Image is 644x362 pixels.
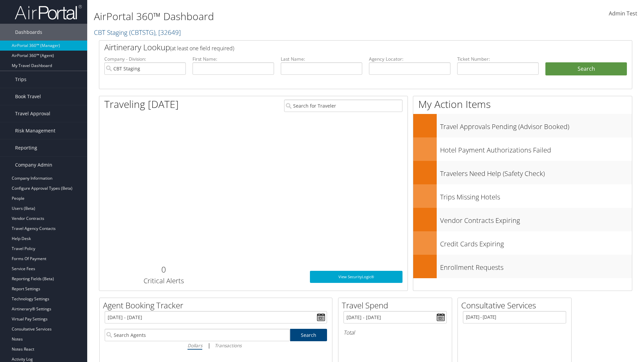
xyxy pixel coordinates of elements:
input: Search Agents [105,329,290,341]
label: Ticket Number: [457,56,539,62]
h3: Travelers Need Help (Safety Check) [440,166,632,178]
h2: Consultative Services [461,300,571,311]
a: Credit Cards Expiring [413,231,632,255]
span: Company Admin [15,157,52,173]
h1: My Action Items [413,97,632,111]
h2: 0 [104,264,223,275]
div: | [105,341,327,350]
span: ( CBTSTG ) [129,28,155,37]
a: Trips Missing Hotels [413,184,632,208]
h3: Hotel Payment Authorizations Failed [440,142,632,155]
span: Risk Management [15,122,55,139]
h1: AirPortal 360™ Dashboard [94,9,456,23]
label: Company - Division: [104,56,186,62]
h3: Vendor Contracts Expiring [440,213,632,225]
h3: Travel Approvals Pending (Advisor Booked) [440,119,632,131]
h3: Trips Missing Hotels [440,189,632,202]
span: Admin Test [609,10,637,17]
a: Travelers Need Help (Safety Check) [413,161,632,184]
h2: Airtinerary Lookup [104,42,583,53]
h6: Total [343,329,447,336]
span: Travel Approval [15,105,50,122]
span: Dashboards [15,24,42,41]
button: Search [545,62,627,76]
label: Last Name: [281,56,362,62]
a: Travel Approvals Pending (Advisor Booked) [413,114,632,137]
i: Dollars [187,342,202,349]
h2: Agent Booking Tracker [103,300,332,311]
span: Reporting [15,139,37,156]
span: (at least one field required) [170,45,234,52]
h3: Credit Cards Expiring [440,236,632,249]
h3: Enrollment Requests [440,259,632,272]
h3: Critical Alerts [104,276,223,286]
a: CBT Staging [94,28,181,37]
span: Book Travel [15,88,41,105]
h1: Traveling [DATE] [104,97,179,111]
label: Agency Locator: [369,56,450,62]
a: View SecurityLogic® [310,271,402,283]
h2: Travel Spend [342,300,452,311]
a: Search [290,329,327,341]
a: Hotel Payment Authorizations Failed [413,137,632,161]
a: Admin Test [609,3,637,24]
img: airportal-logo.png [15,4,82,20]
input: Search for Traveler [284,100,402,112]
span: , [ 32649 ] [155,28,181,37]
span: Trips [15,71,26,88]
a: Vendor Contracts Expiring [413,208,632,231]
a: Enrollment Requests [413,255,632,278]
i: Transactions [215,342,241,349]
label: First Name: [193,56,274,62]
